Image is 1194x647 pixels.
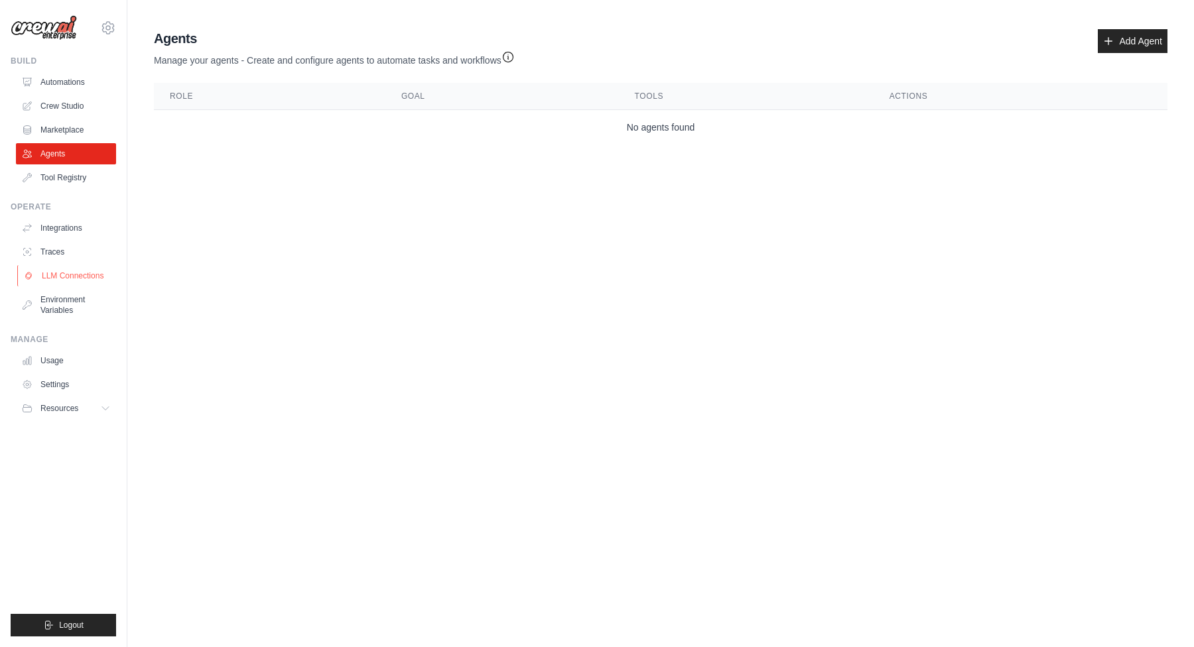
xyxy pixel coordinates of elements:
[154,48,515,67] p: Manage your agents - Create and configure agents to automate tasks and workflows
[11,334,116,345] div: Manage
[16,374,116,395] a: Settings
[40,403,78,414] span: Resources
[619,83,874,110] th: Tools
[16,119,116,141] a: Marketplace
[16,72,116,93] a: Automations
[1098,29,1167,53] a: Add Agent
[16,350,116,371] a: Usage
[154,110,1167,145] td: No agents found
[16,217,116,239] a: Integrations
[385,83,619,110] th: Goal
[11,15,77,40] img: Logo
[154,83,385,110] th: Role
[16,167,116,188] a: Tool Registry
[874,83,1167,110] th: Actions
[16,95,116,117] a: Crew Studio
[16,289,116,321] a: Environment Variables
[11,202,116,212] div: Operate
[154,29,515,48] h2: Agents
[11,56,116,66] div: Build
[16,143,116,164] a: Agents
[16,241,116,263] a: Traces
[59,620,84,630] span: Logout
[11,614,116,636] button: Logout
[16,398,116,419] button: Resources
[17,265,117,286] a: LLM Connections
